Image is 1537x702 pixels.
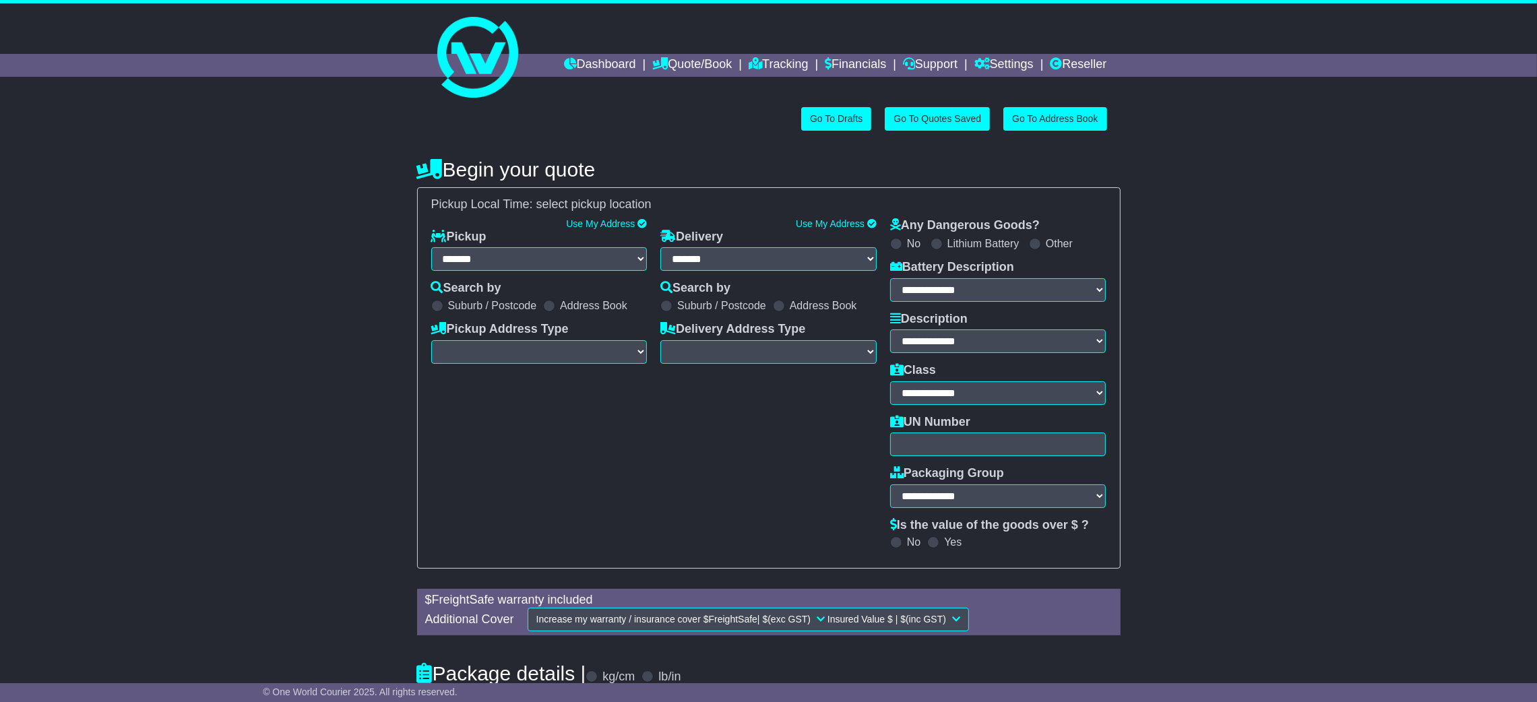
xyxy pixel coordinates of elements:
label: Search by [660,281,730,296]
a: Quote/Book [652,54,732,77]
button: Increase my warranty / insurance cover $FreightSafe| $(exc GST) Insured Value $ | $(inc GST) [528,608,969,631]
span: Insured Value $ [827,614,960,625]
h4: Package details | [417,662,586,684]
label: Class [890,363,936,378]
a: Settings [974,54,1034,77]
label: Address Book [790,299,857,312]
span: select pickup location [536,197,652,211]
label: Packaging Group [890,466,1004,481]
label: Suburb / Postcode [448,299,537,312]
label: Battery Description [890,260,1014,275]
label: Any Dangerous Goods? [890,218,1040,233]
label: Search by [431,281,501,296]
span: | $ (exc GST) [757,614,811,625]
label: No [907,536,920,548]
div: Pickup Local Time: [425,197,1113,212]
a: Support [903,54,958,77]
a: Use My Address [566,218,635,229]
span: | $ (inc GST) [896,614,946,625]
h4: Begin your quote [417,158,1121,181]
a: Dashboard [564,54,636,77]
label: kg/cm [602,670,635,684]
span: Increase my warranty / insurance cover [536,614,701,625]
label: Suburb / Postcode [677,299,766,312]
a: Tracking [749,54,808,77]
label: Delivery [660,230,723,245]
a: Use My Address [796,218,865,229]
label: No [907,237,920,250]
label: lb/in [658,670,681,684]
label: Lithium Battery [947,237,1020,250]
label: Is the value of the goods over $ ? [890,518,1089,533]
label: Address Book [560,299,627,312]
a: Financials [825,54,886,77]
label: Description [890,312,968,327]
label: UN Number [890,415,970,430]
a: Go To Drafts [801,107,871,131]
label: Delivery Address Type [660,322,805,337]
label: Pickup [431,230,487,245]
a: Reseller [1050,54,1106,77]
a: Go To Address Book [1003,107,1106,131]
a: Go To Quotes Saved [885,107,990,131]
span: $ FreightSafe [703,614,813,625]
span: © One World Courier 2025. All rights reserved. [263,687,458,697]
div: Additional Cover [418,612,521,627]
div: $ FreightSafe warranty included [418,593,1119,608]
label: Yes [944,536,962,548]
label: Pickup Address Type [431,322,569,337]
label: Other [1046,237,1073,250]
